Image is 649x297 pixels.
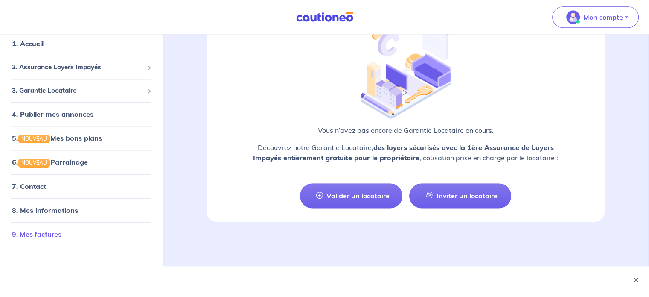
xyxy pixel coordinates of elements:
[227,142,584,163] p: Découvrez notre Garantie Locataire, , cotisation prise en charge par le locataire :
[12,134,102,143] a: 5.NOUVEAUMes bons plans
[3,106,159,123] div: 4. Publier mes annonces
[3,154,159,171] div: 6.NOUVEAUParrainage
[293,12,357,22] img: Cautioneo
[552,6,639,28] button: illu_account_valid_menu.svgMon compte
[12,158,88,167] a: 6.NOUVEAUParrainage
[566,10,580,24] img: illu_account_valid_menu.svg
[12,182,46,191] a: 7. Contact
[12,86,144,96] span: 3. Garantie Locataire
[632,276,640,284] button: ×
[409,183,512,208] a: Inviter un locataire
[3,226,159,243] div: 9. Mes factures
[583,12,623,22] p: Mon compte
[12,63,144,73] span: 2. Assurance Loyers Impayés
[3,178,159,195] div: 7. Contact
[12,40,44,48] a: 1. Accueil
[227,125,584,135] p: Vous n’avez pas encore de Garantie Locataire en cours.
[300,183,402,208] a: Valider un locataire
[12,206,78,215] a: 8. Mes informations
[3,82,159,99] div: 3. Garantie Locataire
[12,110,93,119] a: 4. Publier mes annonces
[3,202,159,219] div: 8. Mes informations
[361,13,450,118] img: illu_empty_gl.png
[253,143,554,162] strong: des loyers sécurisés avec la 1ère Assurance de Loyers Impayés entièrement gratuite pour le propri...
[12,230,61,238] a: 9. Mes factures
[3,130,159,147] div: 5.NOUVEAUMes bons plans
[3,59,159,76] div: 2. Assurance Loyers Impayés
[3,35,159,53] div: 1. Accueil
